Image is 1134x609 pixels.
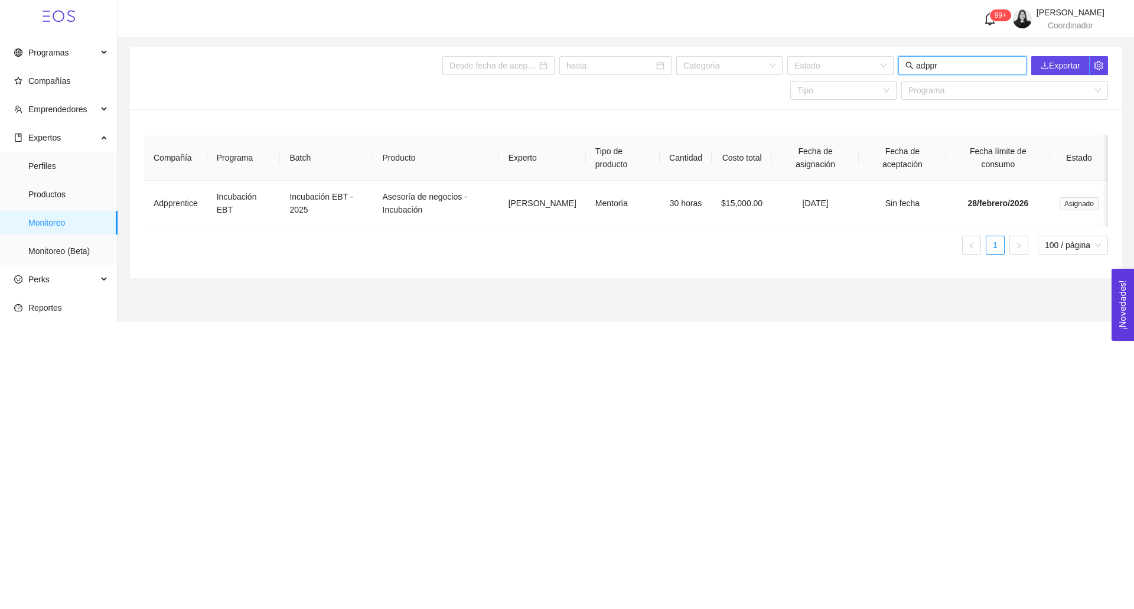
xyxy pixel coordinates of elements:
td: Sin fecha [859,181,946,226]
span: Productos [28,183,108,206]
td: [DATE] [772,181,859,226]
span: Coordinador [1048,21,1093,30]
input: hasta: [566,59,654,72]
span: download [1041,61,1049,70]
th: Costo total [712,135,772,181]
span: setting [1090,61,1107,70]
button: right [1009,236,1028,255]
th: Producto [373,135,499,181]
span: Monitoreo (Beta) [28,239,108,263]
input: Desde fecha de aceptación: [449,59,537,72]
span: book [14,133,22,142]
th: Compañía [144,135,207,181]
th: Programa [207,135,281,181]
button: Open Feedback Widget [1112,269,1134,341]
span: smile [14,275,22,284]
td: Adpprentice [144,181,207,226]
a: 1 [986,236,1004,254]
button: downloadExportar [1031,56,1090,75]
td: Incubación EBT - 2025 [280,181,373,226]
span: Compañías [28,76,71,86]
span: Expertos [28,133,61,142]
th: Fecha de asignación [772,135,859,181]
span: Perks [28,275,50,284]
li: Página anterior [962,236,981,255]
span: Monitoreo [28,211,108,235]
button: left [962,236,981,255]
button: setting [1089,56,1108,75]
td: Incubación EBT [207,181,281,226]
span: left [968,242,975,249]
th: Cantidad [660,135,712,181]
th: Experto [499,135,586,181]
img: 1654902678626-PP_Jashia3.jpg [1013,9,1032,28]
span: global [14,48,22,57]
span: Reportes [28,303,62,312]
sup: 3630 [990,9,1011,21]
th: Batch [280,135,373,181]
span: dashboard [14,304,22,312]
th: Fecha de aceptación [859,135,946,181]
span: bell [983,12,996,25]
td: Asesoría de negocios - Incubación [373,181,499,226]
span: Exportar [1041,59,1080,72]
li: Página siguiente [1009,236,1028,255]
input: Buscar [916,59,1019,72]
span: team [14,105,22,113]
td: Mentoría [586,181,660,226]
span: 100 / página [1045,236,1101,254]
span: Asignado [1060,197,1099,210]
th: Estado [1050,135,1108,181]
span: search [905,61,914,70]
td: [PERSON_NAME] [499,181,586,226]
span: Perfiles [28,154,108,178]
span: right [1015,242,1022,249]
td: $15,000.00 [712,181,772,226]
span: Programas [28,48,69,57]
span: 28/febrero/2026 [967,198,1028,208]
span: star [14,77,22,85]
th: Tipo de producto [586,135,660,181]
td: 30 horas [660,181,712,226]
span: [PERSON_NAME] [1037,8,1104,17]
span: Emprendedores [28,105,87,114]
li: 1 [986,236,1005,255]
div: tamaño de página [1038,236,1108,255]
th: Fecha límite de consumo [946,135,1050,181]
